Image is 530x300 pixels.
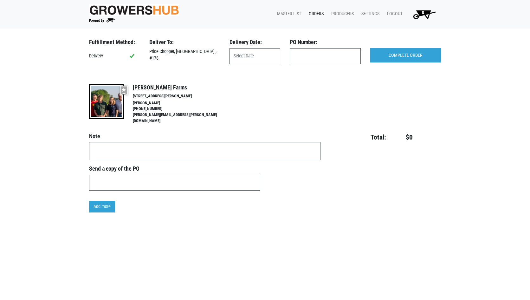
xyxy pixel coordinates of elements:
li: [PERSON_NAME][EMAIL_ADDRESS][PERSON_NAME][DOMAIN_NAME] [133,112,230,124]
h3: PO Number: [290,39,360,46]
h4: Note [89,133,320,140]
div: Price Chopper, [GEOGRAPHIC_DATA] , #178 [145,48,225,62]
a: Settings [356,8,382,20]
a: 0 [405,8,441,21]
img: thumbnail-8a08f3346781c529aa742b86dead986c.jpg [89,84,124,119]
h3: Delivery Date: [229,39,280,46]
span: 0 [422,10,424,15]
h4: Total: [330,133,386,141]
input: COMPLETE ORDER [370,48,441,63]
img: original-fc7597fdc6adbb9d0e2ae620e786d1a2.jpg [89,4,179,16]
h4: $0 [390,133,413,141]
h3: Fulfillment Method: [89,39,140,46]
li: [STREET_ADDRESS][PERSON_NAME] [133,93,230,99]
input: Select Date [229,48,280,64]
li: [PERSON_NAME] [133,100,230,106]
a: Logout [382,8,405,20]
h3: Send a copy of the PO [89,165,260,172]
a: Master List [272,8,304,20]
a: Add more [89,201,115,213]
h4: [PERSON_NAME] Farms [133,84,230,91]
a: Orders [304,8,326,20]
img: Cart [410,8,438,21]
h3: Deliver To: [149,39,220,46]
img: Powered by Big Wheelbarrow [89,18,115,23]
a: Producers [326,8,356,20]
li: [PHONE_NUMBER] [133,106,230,112]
